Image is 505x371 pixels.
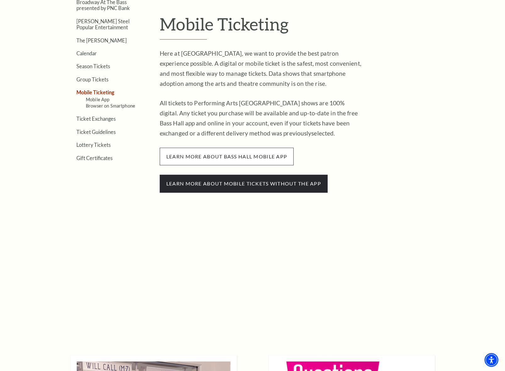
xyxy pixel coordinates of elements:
iframe: Mobile Tickets are Here! [160,222,336,321]
div: Accessibility Menu [485,353,498,367]
a: Learn more about mobile tickets without the app [160,180,328,187]
a: Season Tickets [76,63,110,69]
a: Ticket Exchanges [76,116,116,122]
a: Ticket Guidelines [76,129,116,135]
a: Calendar [76,50,97,56]
h1: Mobile Ticketing [160,14,447,40]
a: The [PERSON_NAME] [76,37,127,43]
a: [PERSON_NAME] Steel Popular Entertainment [76,18,130,30]
span: learn more about bass hall mobile app [160,148,294,165]
a: Lottery Tickets [76,142,111,148]
span: All tickets to Performing Arts [GEOGRAPHIC_DATA] shows are 100% digital. Any ticket you purchase ... [160,99,358,137]
span: Learn more about mobile tickets without the app [160,175,328,192]
a: Group Tickets [76,76,108,82]
a: learn more about bass hall mobile app [160,152,294,160]
a: Mobile Ticketing [76,89,114,95]
a: Browser on Smartphone [86,103,135,108]
p: Here at [GEOGRAPHIC_DATA], we want to provide the best patron experience possible. A digital or m... [160,48,364,89]
p: selected. [160,98,364,138]
a: Gift Certificates [76,155,113,161]
a: Mobile App [86,97,109,102]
